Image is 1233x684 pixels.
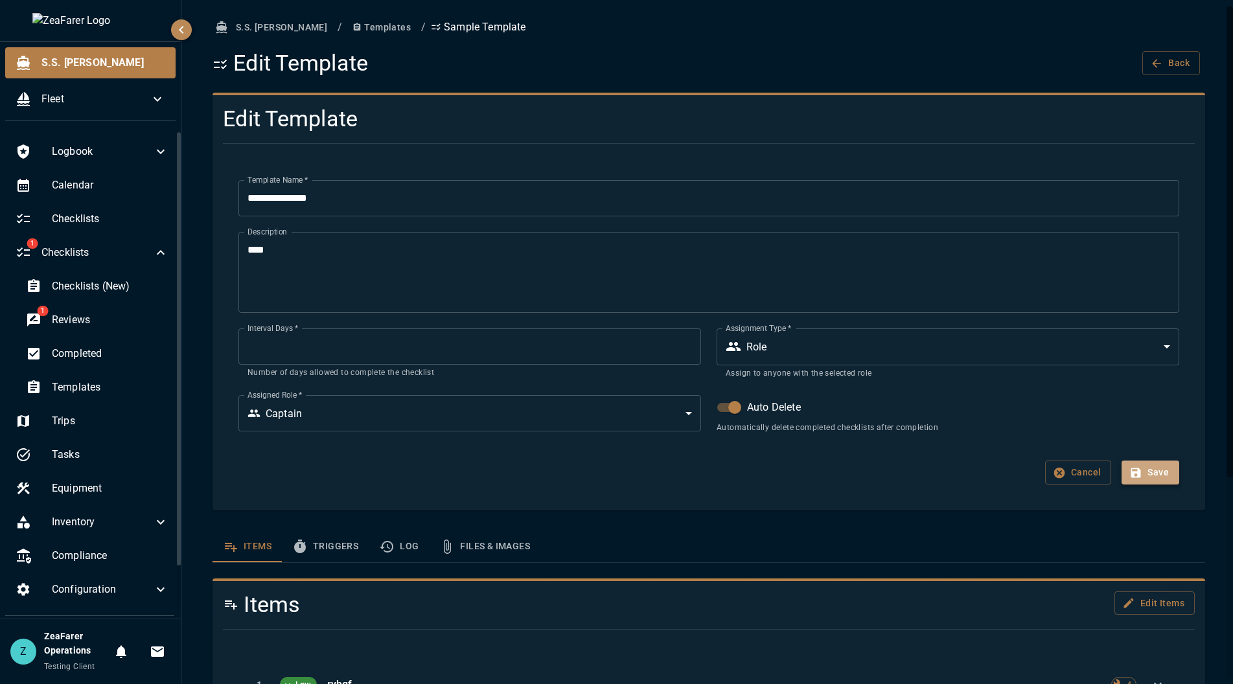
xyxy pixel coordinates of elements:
span: S.S. [PERSON_NAME] [41,55,165,71]
span: Equipment [52,481,168,496]
p: Number of days allowed to complete the checklist [248,367,692,380]
div: Calendar [5,170,179,201]
button: Invitations [144,639,170,665]
button: Cancel [1045,461,1111,484]
div: Captain [248,406,680,421]
span: 1 [37,306,48,316]
button: Notifications [108,639,134,665]
div: 1Reviews [16,304,179,336]
button: Templates [347,16,416,40]
label: Assignment Type [726,323,791,334]
div: Compliance [5,540,179,571]
li: / [421,19,426,35]
span: Compliance [52,548,168,564]
p: Automatically delete completed checklists after completion [717,422,1179,435]
div: Fleet [5,84,176,115]
h6: ZeaFarer Operations [44,630,108,658]
span: Calendar [52,177,168,193]
label: Description [248,226,287,237]
span: 1 [27,238,38,249]
div: Completed [16,338,179,369]
button: Save [1122,461,1179,484]
div: Tasks [5,439,179,470]
div: Equipment [5,473,179,504]
div: Role [726,339,1158,354]
div: Logbook [5,136,179,167]
span: Logbook [52,144,153,159]
button: Triggers [282,531,369,562]
h4: Edit Template [223,106,1031,133]
button: Files & Images [429,531,540,562]
span: Checklists [41,245,153,260]
button: Log [369,531,429,562]
span: Auto Delete [747,400,801,415]
h4: Items [223,591,868,619]
span: Testing Client [44,662,95,671]
button: S.S. [PERSON_NAME] [213,16,332,40]
div: 1Checklists [5,237,179,268]
div: Inventory [5,507,179,538]
span: Trips [52,413,168,429]
label: Interval Days [248,323,298,334]
div: Configuration [5,574,179,605]
button: Items [213,531,282,562]
span: Tasks [52,447,168,462]
img: ZeaFarer Logo [32,13,149,28]
div: Checklists [5,203,179,234]
div: Checklists (New) [16,271,179,302]
li: / [338,19,342,35]
div: Trips [5,405,179,437]
span: Configuration [52,582,153,597]
button: Edit Items [1114,591,1195,615]
div: Z [10,639,36,665]
span: Templates [52,380,168,395]
p: Sample Template [431,19,525,35]
button: Back [1142,51,1200,75]
span: Reviews [52,312,168,328]
div: Templates [16,372,179,403]
span: Inventory [52,514,153,530]
span: Fleet [41,91,150,107]
div: S.S. [PERSON_NAME] [5,47,176,78]
span: Checklists (New) [52,279,168,294]
div: template sections [213,531,1205,562]
label: Assigned Role [248,389,302,400]
h1: Edit Template [213,50,368,77]
label: Template Name [248,174,308,185]
span: Checklists [52,211,168,227]
p: Assign to anyone with the selected role [726,367,1170,380]
span: Completed [52,346,168,361]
